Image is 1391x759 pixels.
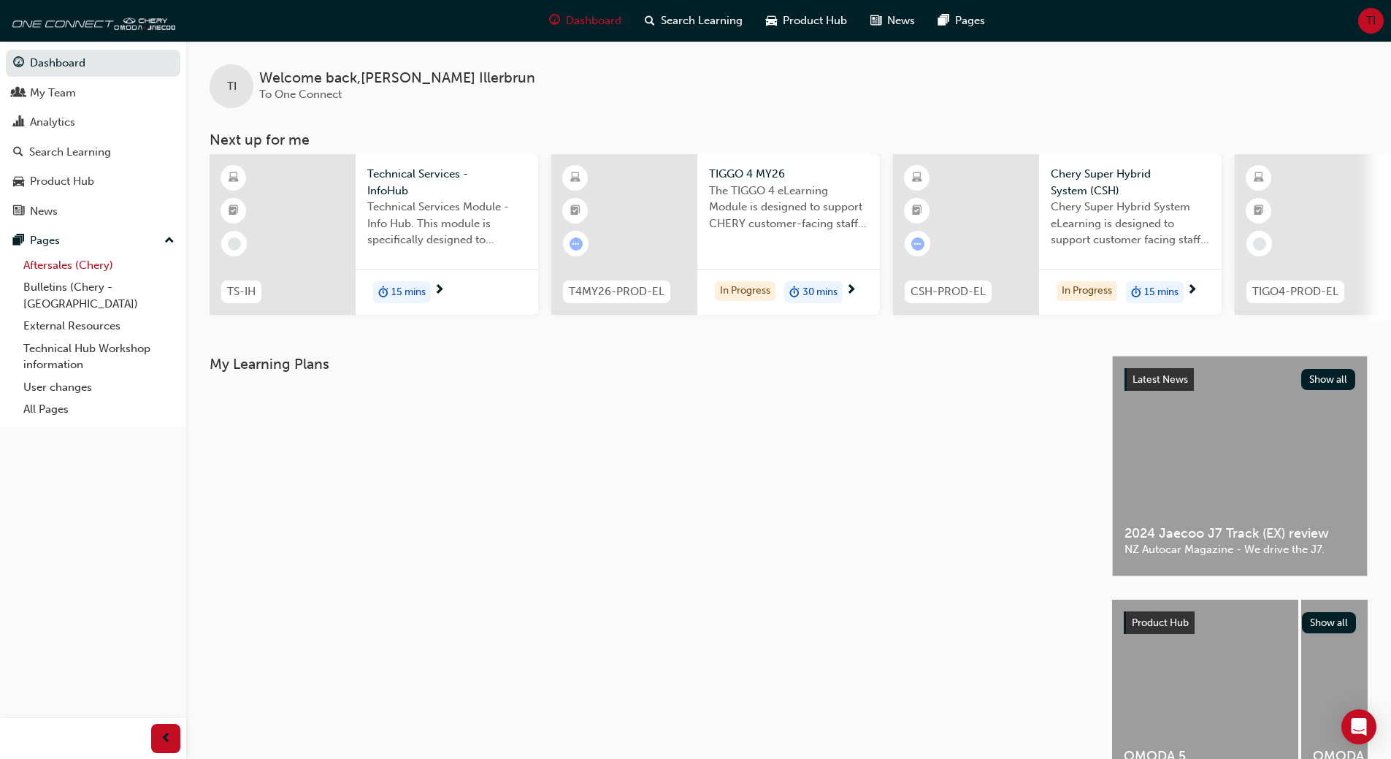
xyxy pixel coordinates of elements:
span: search-icon [645,12,655,30]
span: 2024 Jaecoo J7 Track (EX) review [1124,525,1355,542]
span: CSH-PROD-EL [911,283,986,300]
a: Analytics [6,109,180,136]
span: T4MY26-PROD-EL [569,283,664,300]
a: User changes [18,376,180,399]
div: Search Learning [29,144,111,161]
span: car-icon [766,12,777,30]
span: Chery Super Hybrid System eLearning is designed to support customer facing staff with the underst... [1051,199,1210,248]
span: car-icon [13,175,24,188]
span: TI [227,78,237,95]
span: booktick-icon [229,202,239,221]
div: Product Hub [30,173,94,190]
span: Dashboard [566,12,621,29]
span: duration-icon [789,283,800,302]
span: guage-icon [13,57,24,70]
h3: My Learning Plans [210,356,1089,373]
span: learningRecordVerb_ATTEMPT-icon [570,237,583,251]
a: pages-iconPages [927,6,997,36]
span: Welcome back , [PERSON_NAME] Illerbrun [259,70,535,87]
a: External Resources [18,315,180,337]
span: learningRecordVerb_NONE-icon [228,237,241,251]
button: Show all [1301,369,1356,390]
a: Product HubShow all [1124,611,1356,635]
div: My Team [30,85,76,102]
span: learningRecordVerb_ATTEMPT-icon [911,237,924,251]
a: News [6,198,180,225]
span: booktick-icon [1254,202,1264,221]
button: DashboardMy TeamAnalyticsSearch LearningProduct HubNews [6,47,180,227]
span: duration-icon [378,283,388,302]
span: next-icon [846,284,857,297]
span: Product Hub [783,12,847,29]
a: Latest NewsShow all [1124,368,1355,392]
span: prev-icon [161,730,172,748]
span: learningResourceType_ELEARNING-icon [912,169,922,188]
span: learningRecordVerb_NONE-icon [1253,237,1266,251]
button: TI [1358,8,1384,34]
a: Technical Hub Workshop information [18,337,180,376]
h3: Next up for me [186,131,1391,148]
a: guage-iconDashboard [537,6,633,36]
a: Product Hub [6,168,180,195]
a: Search Learning [6,139,180,166]
div: Analytics [30,114,75,131]
span: people-icon [13,87,24,100]
span: News [887,12,915,29]
span: pages-icon [13,234,24,248]
span: 15 mins [1144,284,1179,301]
div: Pages [30,232,60,249]
span: To One Connect [259,88,342,101]
span: TIGO4-PROD-EL [1252,283,1338,300]
span: guage-icon [549,12,560,30]
a: Dashboard [6,50,180,77]
span: next-icon [1187,284,1198,297]
span: The TIGGO 4 eLearning Module is designed to support CHERY customer-facing staff with the product ... [709,183,868,232]
button: Pages [6,227,180,254]
span: up-icon [164,232,175,251]
a: search-iconSearch Learning [633,6,754,36]
a: news-iconNews [859,6,927,36]
a: Bulletins (Chery - [GEOGRAPHIC_DATA]) [18,276,180,315]
span: Product Hub [1132,617,1189,629]
span: next-icon [434,284,445,297]
span: Search Learning [661,12,743,29]
span: Technical Services Module - Info Hub. This module is specifically designed to address the require... [367,199,526,248]
span: Technical Services - InfoHub [367,166,526,199]
span: news-icon [13,205,24,218]
span: news-icon [870,12,881,30]
a: All Pages [18,398,180,421]
span: NZ Autocar Magazine - We drive the J7. [1124,541,1355,558]
span: learningResourceType_ELEARNING-icon [570,169,580,188]
a: Aftersales (Chery) [18,254,180,277]
span: booktick-icon [570,202,580,221]
span: 30 mins [802,284,838,301]
span: search-icon [13,146,23,159]
div: News [30,203,58,220]
button: Show all [1302,612,1357,633]
div: Open Intercom Messenger [1341,709,1376,744]
span: TS-IH [227,283,256,300]
div: In Progress [715,281,775,301]
span: duration-icon [1131,283,1141,302]
a: CSH-PROD-ELChery Super Hybrid System (CSH)Chery Super Hybrid System eLearning is designed to supp... [893,154,1222,315]
span: chart-icon [13,116,24,129]
a: TS-IHTechnical Services - InfoHubTechnical Services Module - Info Hub. This module is specificall... [210,154,538,315]
span: Chery Super Hybrid System (CSH) [1051,166,1210,199]
span: learningResourceType_ELEARNING-icon [229,169,239,188]
a: T4MY26-PROD-ELTIGGO 4 MY26The TIGGO 4 eLearning Module is designed to support CHERY customer-faci... [551,154,880,315]
img: oneconnect [7,6,175,35]
span: pages-icon [938,12,949,30]
span: learningResourceType_ELEARNING-icon [1254,169,1264,188]
span: TI [1366,12,1376,29]
a: My Team [6,80,180,107]
a: Latest NewsShow all2024 Jaecoo J7 Track (EX) reviewNZ Autocar Magazine - We drive the J7. [1112,356,1368,576]
a: car-iconProduct Hub [754,6,859,36]
span: Latest News [1133,373,1188,386]
span: TIGGO 4 MY26 [709,166,868,183]
span: 15 mins [391,284,426,301]
span: Pages [955,12,985,29]
span: booktick-icon [912,202,922,221]
div: In Progress [1057,281,1117,301]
